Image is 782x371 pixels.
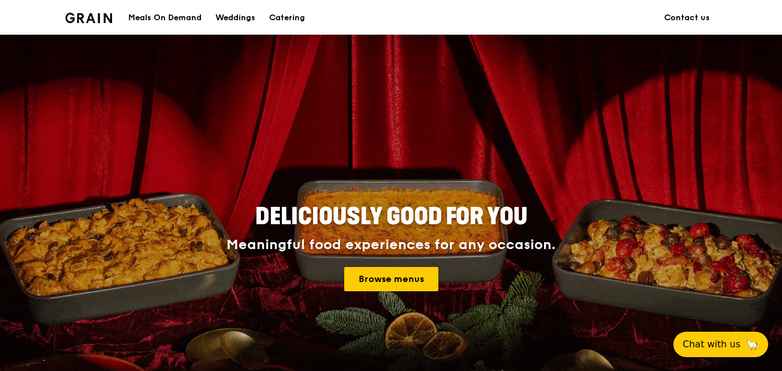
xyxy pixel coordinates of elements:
[269,1,305,35] div: Catering
[215,1,255,35] div: Weddings
[683,337,740,351] span: Chat with us
[183,237,599,253] div: Meaningful food experiences for any occasion.
[208,1,262,35] a: Weddings
[657,1,717,35] a: Contact us
[128,1,202,35] div: Meals On Demand
[262,1,312,35] a: Catering
[65,13,112,23] img: Grain
[344,267,438,291] a: Browse menus
[255,203,527,231] span: Deliciously good for you
[745,337,759,351] span: 🦙
[673,332,768,357] button: Chat with us🦙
